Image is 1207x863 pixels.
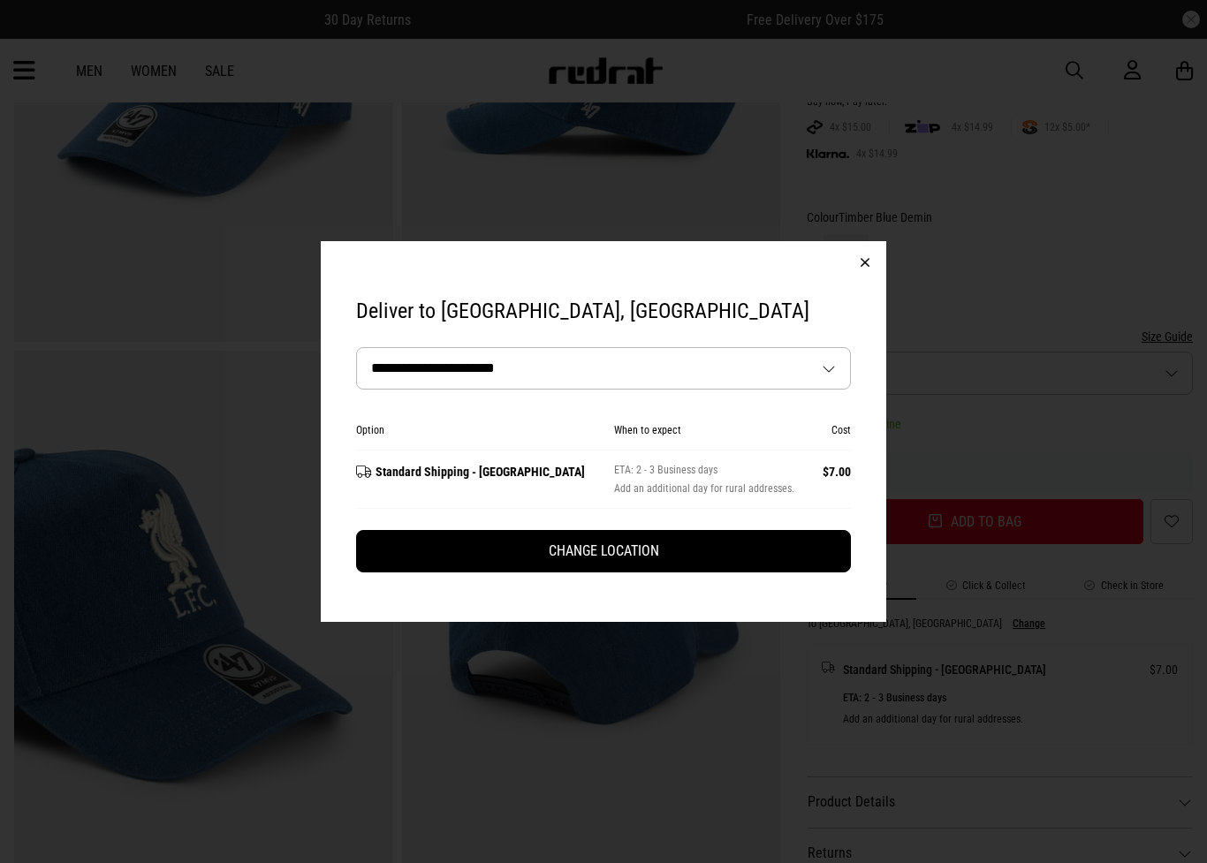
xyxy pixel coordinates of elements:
select: Select Location [357,348,850,389]
th: When to expect [614,411,794,450]
td: Standard Shipping - [GEOGRAPHIC_DATA] [356,450,614,509]
h3: Deliver to [GEOGRAPHIC_DATA], [GEOGRAPHIC_DATA] [356,298,851,326]
td: ETA: 2 - 3 Business days Add an additional day for rural addresses. [614,450,794,509]
td: $7.00 [794,450,851,509]
button: Change Location [356,530,851,572]
th: Cost [794,411,851,450]
th: Option [356,411,614,450]
button: Open LiveChat chat widget [14,7,67,60]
